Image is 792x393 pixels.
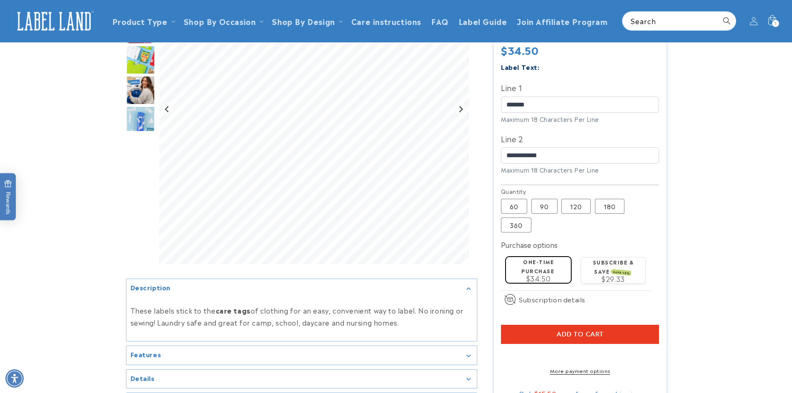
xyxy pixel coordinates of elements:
[346,11,426,31] a: Care instructions
[267,11,346,31] summary: Shop By Design
[454,11,512,31] a: Label Guide
[455,104,466,115] button: Next slide
[561,199,591,214] label: 120
[501,240,558,250] label: Purchase options
[612,269,632,276] span: SAVE 15%
[519,294,585,304] span: Subscription details
[501,81,659,94] label: Line 1
[501,367,659,374] a: More payment options
[718,12,736,30] button: Search
[131,373,155,382] h2: Details
[593,258,634,274] label: Subscribe & save
[107,11,179,31] summary: Product Type
[501,62,540,72] label: Label Text:
[775,20,777,27] span: 1
[184,16,256,26] span: Shop By Occasion
[459,16,507,26] span: Label Guide
[131,350,161,358] h2: Features
[512,11,612,31] a: Join Affiliate Program
[526,273,551,283] span: $34.50
[602,274,625,284] span: $29.33
[531,199,558,214] label: 90
[162,104,173,115] button: Previous slide
[4,180,12,214] span: Rewards
[557,331,604,338] span: Add to cart
[12,8,96,34] img: Label Land
[426,11,454,31] a: FAQ
[595,199,624,214] label: 180
[126,106,155,135] div: Go to slide 7
[126,346,477,365] summary: Features
[126,369,477,388] summary: Details
[126,76,155,105] img: Stick N' Wear® Labels - Label Land
[126,279,477,298] summary: Description
[5,369,24,388] div: Accessibility Menu
[501,132,659,145] label: Line 2
[501,199,527,214] label: 60
[216,305,251,315] strong: care tags
[272,15,335,27] a: Shop By Design
[501,187,527,195] legend: Quantity
[501,325,659,344] button: Add to cart
[501,115,659,124] div: Maximum 18 Characters Per Line
[517,16,607,26] span: Join Affiliate Program
[179,11,267,31] summary: Shop By Occasion
[126,45,155,74] div: Go to slide 5
[521,258,554,274] label: One-time purchase
[131,304,473,328] p: These labels stick to the of clothing for an easy, convenient way to label. No ironing or sewing!...
[126,76,155,105] div: Go to slide 6
[501,166,659,174] div: Maximum 18 Characters Per Line
[126,106,155,135] img: Stick N' Wear® Labels - Label Land
[501,218,531,232] label: 360
[126,45,155,74] img: Stick N' Wear® Labels - Label Land
[351,16,421,26] span: Care instructions
[131,283,171,292] h2: Description
[501,42,539,57] span: $34.50
[431,16,449,26] span: FAQ
[10,5,99,37] a: Label Land
[112,15,168,27] a: Product Type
